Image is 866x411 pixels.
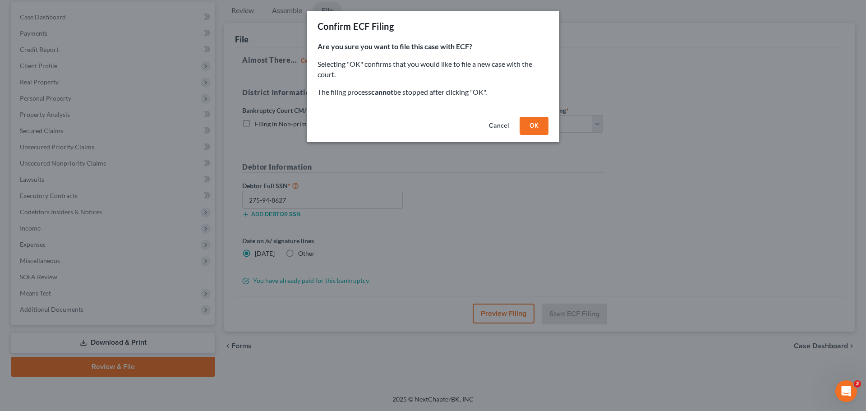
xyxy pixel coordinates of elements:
[318,87,548,97] p: The filing process be stopped after clicking "OK".
[318,20,394,32] div: Confirm ECF Filing
[318,42,472,51] strong: Are you sure you want to file this case with ECF?
[318,59,548,80] p: Selecting "OK" confirms that you would like to file a new case with the court.
[520,117,548,135] button: OK
[835,380,857,402] iframe: Intercom live chat
[854,380,861,388] span: 2
[371,88,393,96] strong: cannot
[482,117,516,135] button: Cancel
